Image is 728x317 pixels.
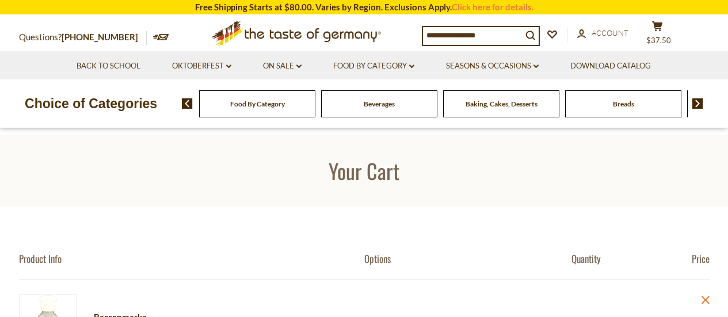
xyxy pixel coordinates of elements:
[592,28,628,37] span: Account
[333,60,414,72] a: Food By Category
[77,60,140,72] a: Back to School
[263,60,302,72] a: On Sale
[452,2,533,12] a: Click here for details.
[182,98,193,109] img: previous arrow
[641,21,675,49] button: $37.50
[570,60,651,72] a: Download Catalog
[19,253,364,265] div: Product Info
[571,253,641,265] div: Quantity
[692,98,703,109] img: next arrow
[613,100,634,108] a: Breads
[230,100,285,108] a: Food By Category
[446,60,539,72] a: Seasons & Occasions
[466,100,538,108] a: Baking, Cakes, Desserts
[364,100,395,108] a: Beverages
[62,32,138,42] a: [PHONE_NUMBER]
[172,60,231,72] a: Oktoberfest
[364,253,571,265] div: Options
[646,36,671,45] span: $37.50
[641,253,710,265] div: Price
[19,30,147,45] p: Questions?
[36,158,692,184] h1: Your Cart
[577,27,628,40] a: Account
